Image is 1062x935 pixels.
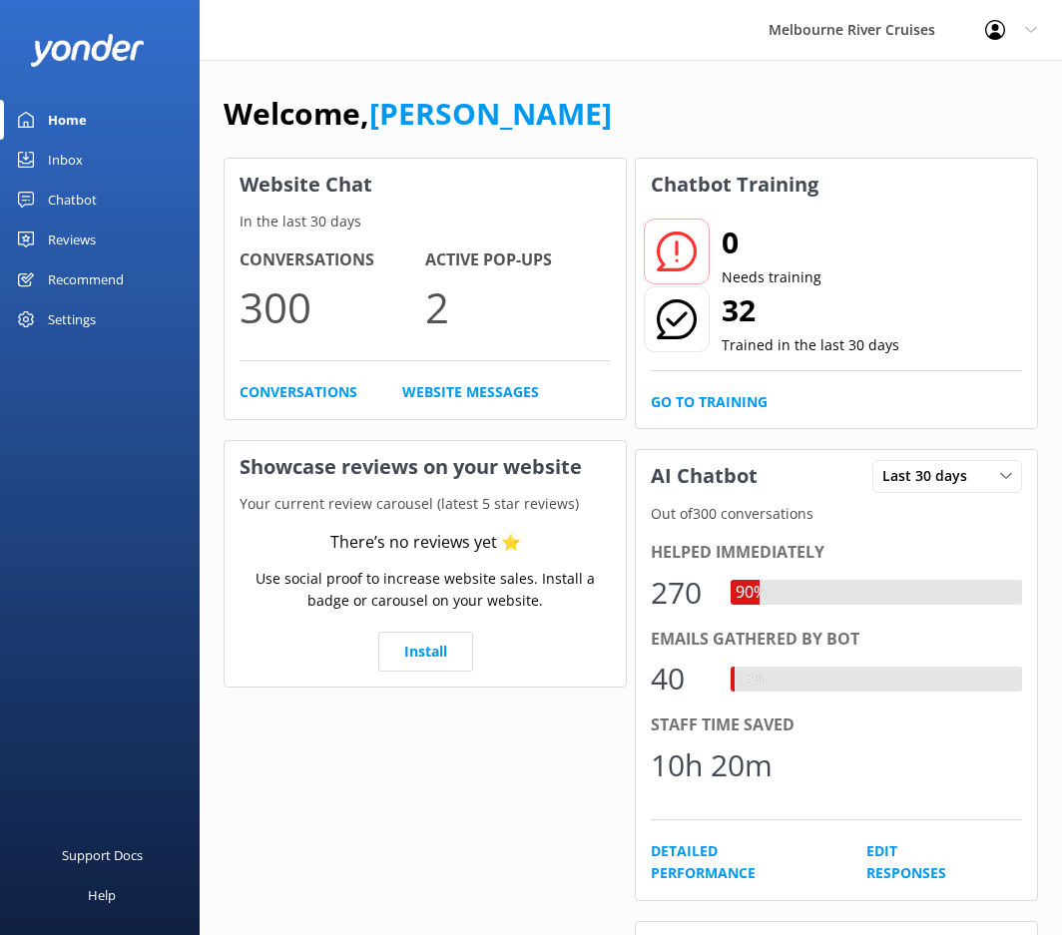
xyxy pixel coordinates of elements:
[425,247,611,273] h4: Active Pop-ups
[225,159,626,211] h3: Website Chat
[651,741,773,789] div: 10h 20m
[48,180,97,220] div: Chatbot
[722,286,899,334] h2: 32
[636,450,773,502] h3: AI Chatbot
[651,391,768,413] a: Go to Training
[48,140,83,180] div: Inbox
[378,632,473,672] a: Install
[651,712,1022,738] div: Staff time saved
[731,580,772,606] div: 90%
[651,840,821,885] a: Detailed Performance
[636,159,833,211] h3: Chatbot Training
[88,875,116,915] div: Help
[722,219,821,266] h2: 0
[636,503,1037,525] p: Out of 300 conversations
[48,299,96,339] div: Settings
[225,441,626,493] h3: Showcase reviews on your website
[402,381,539,403] a: Website Messages
[651,655,711,702] div: 40
[722,334,899,356] p: Trained in the last 30 days
[882,465,979,487] span: Last 30 days
[48,220,96,259] div: Reviews
[30,34,145,67] img: yonder-white-logo.png
[651,569,711,617] div: 270
[240,247,425,273] h4: Conversations
[240,381,357,403] a: Conversations
[722,266,821,288] p: Needs training
[425,273,611,340] p: 2
[240,273,425,340] p: 300
[225,211,626,233] p: In the last 30 days
[62,835,143,875] div: Support Docs
[651,627,1022,653] div: Emails gathered by bot
[48,100,87,140] div: Home
[225,493,626,515] p: Your current review carousel (latest 5 star reviews)
[224,90,612,138] h1: Welcome,
[731,667,772,693] div: 13%
[240,568,611,613] p: Use social proof to increase website sales. Install a badge or carousel on your website.
[369,93,612,134] a: [PERSON_NAME]
[651,540,1022,566] div: Helped immediately
[48,259,124,299] div: Recommend
[866,840,977,885] a: Edit Responses
[330,530,521,556] div: There’s no reviews yet ⭐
